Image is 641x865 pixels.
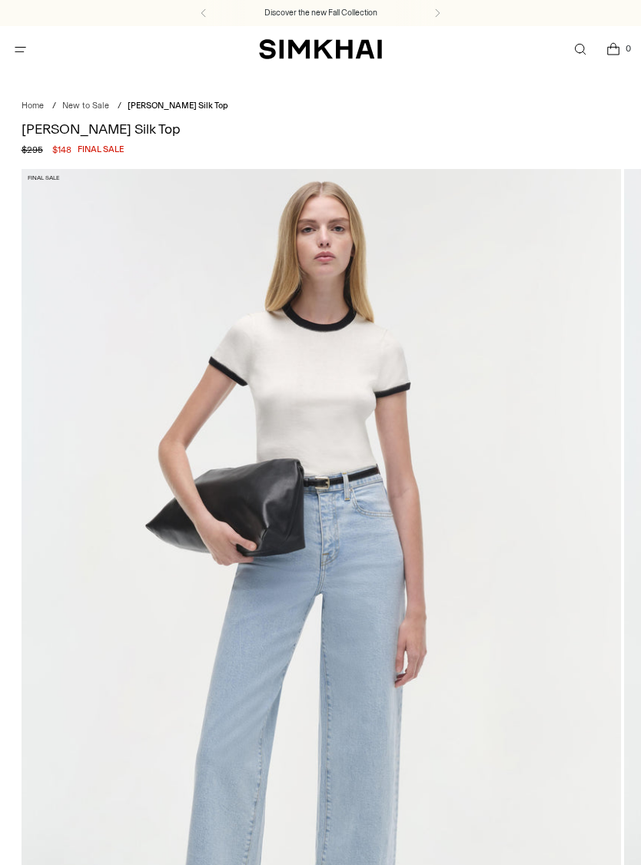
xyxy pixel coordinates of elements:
[52,100,56,113] div: /
[22,100,620,113] nav: breadcrumbs
[5,34,36,65] button: Open menu modal
[259,38,382,61] a: SIMKHAI
[264,7,377,19] a: Discover the new Fall Collection
[128,101,228,111] span: [PERSON_NAME] Silk Top
[597,34,629,65] a: Open cart modal
[118,100,121,113] div: /
[52,143,71,157] span: $148
[564,34,596,65] a: Open search modal
[22,122,620,136] h1: [PERSON_NAME] Silk Top
[22,101,44,111] a: Home
[621,41,635,55] span: 0
[22,143,43,157] s: $295
[62,101,109,111] a: New to Sale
